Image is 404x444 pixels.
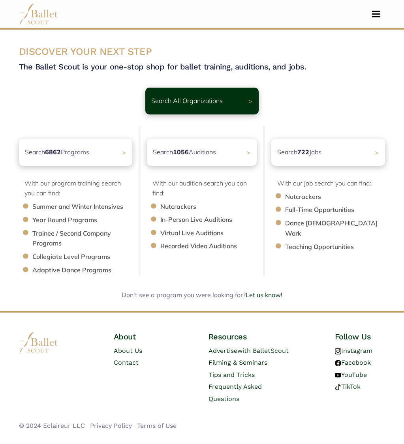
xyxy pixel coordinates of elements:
[335,383,361,390] a: TikTok
[32,229,141,249] li: Trainee / Second Company Programs
[19,332,58,353] img: logo
[297,148,309,156] b: 722
[147,139,257,166] a: Search1056Auditions>
[335,332,385,342] h4: Follow Us
[248,97,252,105] span: >
[160,241,265,251] li: Recorded Video Auditions
[209,359,267,366] a: Filming & Seminars
[32,252,141,262] li: Collegiate Level Programs
[246,148,250,156] span: >
[335,347,372,354] a: Instagram
[285,205,393,215] li: Full-Time Opportunities
[32,265,141,275] li: Adaptive Dance Programs
[32,215,141,225] li: Year Round Programs
[209,347,289,354] a: Advertisewith BalletScout
[375,148,379,156] span: >
[209,371,255,378] a: Tips and Tricks
[153,147,216,157] p: Search Auditions
[19,139,133,166] a: Search6862Programs >
[114,347,142,354] a: About Us
[285,192,393,202] li: Nutcrackers
[19,45,385,58] h3: DISCOVER YOUR NEXT STEP
[367,10,385,18] button: Toggle navigation
[32,202,141,212] li: Summer and Winter Intensives
[45,148,61,156] b: 6862
[160,202,265,212] li: Nutcrackers
[19,62,385,72] h4: The Ballet Scout is your one-stop shop for ballet training, auditions, and jobs.
[19,421,85,431] li: © 2024 Eclaireur LLC
[285,218,393,238] li: Dance [DEMOGRAPHIC_DATA] Work
[285,242,393,252] li: Teaching Opportunities
[90,422,132,429] a: Privacy Policy
[160,215,265,225] li: In-Person Live Auditions
[160,228,265,238] li: Virtual Live Auditions
[209,383,262,402] a: Frequently Asked Questions
[335,372,341,378] img: youtube logo
[335,359,371,366] a: Facebook
[277,178,385,189] p: With our job search you can find:
[246,291,282,299] a: Let us know!
[137,422,177,429] a: Terms of Use
[152,178,257,199] p: With our audition search you can find:
[277,147,321,157] p: Search Jobs
[55,290,348,300] div: Don't see a program you were looking for?
[114,332,164,342] h4: About
[335,348,341,354] img: instagram logo
[24,178,133,199] p: With our program training search you can find:
[173,148,189,156] b: 1056
[151,96,223,106] p: Search All Organizations
[209,332,291,342] h4: Resources
[237,347,289,354] span: with BalletScout
[114,359,139,366] a: Contact
[335,360,341,366] img: facebook logo
[122,148,126,156] span: >
[145,88,259,114] a: Search All Organizations >
[335,384,341,390] img: tiktok logo
[335,371,367,378] a: YouTube
[25,147,89,157] p: Search Programs
[271,139,385,166] a: Search722Jobs >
